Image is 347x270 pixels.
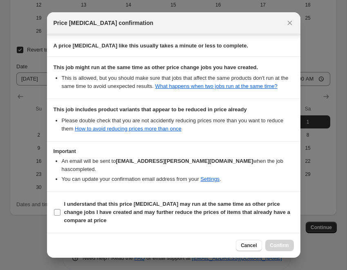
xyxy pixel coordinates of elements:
[54,148,294,155] h3: Important
[54,43,248,49] b: A price [MEDICAL_DATA] like this usually takes a minute or less to complete.
[62,74,294,90] li: This is allowed, but you should make sure that jobs that affect the same products don ' t run at ...
[116,158,253,164] b: [EMAIL_ADDRESS][PERSON_NAME][DOMAIN_NAME]
[236,240,262,251] button: Cancel
[54,106,247,112] b: This job includes product variants that appear to be reduced in price already
[62,117,294,133] li: Please double check that you are not accidently reducing prices more than you want to reduce them
[64,201,290,223] b: I understand that this price [MEDICAL_DATA] may run at the same time as other price change jobs I...
[75,126,181,132] a: How to avoid reducing prices more than once
[200,176,219,182] a: Settings
[62,157,294,173] li: An email will be sent to when the job has completed .
[54,64,258,70] b: This job might run at the same time as other price change jobs you have created.
[62,175,294,183] li: You can update your confirmation email address from your .
[155,83,278,89] a: What happens when two jobs run at the same time?
[241,242,257,249] span: Cancel
[54,19,154,27] span: Price [MEDICAL_DATA] confirmation
[284,17,296,29] button: Close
